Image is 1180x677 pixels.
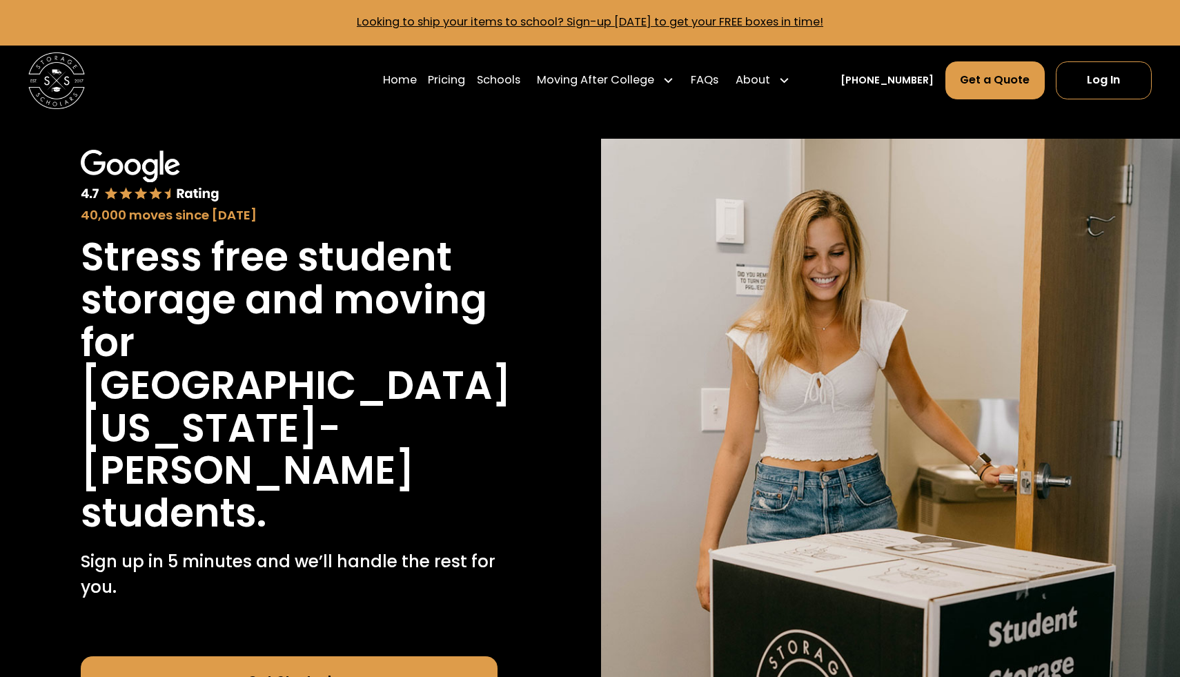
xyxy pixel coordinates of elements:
img: Google 4.7 star rating [81,150,219,203]
a: [PHONE_NUMBER] [840,73,934,88]
p: Sign up in 5 minutes and we’ll handle the rest for you. [81,549,498,600]
img: Storage Scholars main logo [28,52,85,109]
div: 40,000 moves since [DATE] [81,206,498,225]
h1: students. [81,492,266,535]
a: FAQs [691,61,718,100]
a: Get a Quote [945,61,1045,99]
a: Home [383,61,417,100]
a: Looking to ship your items to school? Sign-up [DATE] to get your FREE boxes in time! [357,14,823,30]
div: Moving After College [537,72,654,89]
h1: Stress free student storage and moving for [81,236,498,364]
a: Pricing [428,61,465,100]
a: Log In [1056,61,1152,99]
h1: [GEOGRAPHIC_DATA][US_STATE]-[PERSON_NAME] [81,364,511,493]
a: Schools [477,61,520,100]
div: About [736,72,770,89]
